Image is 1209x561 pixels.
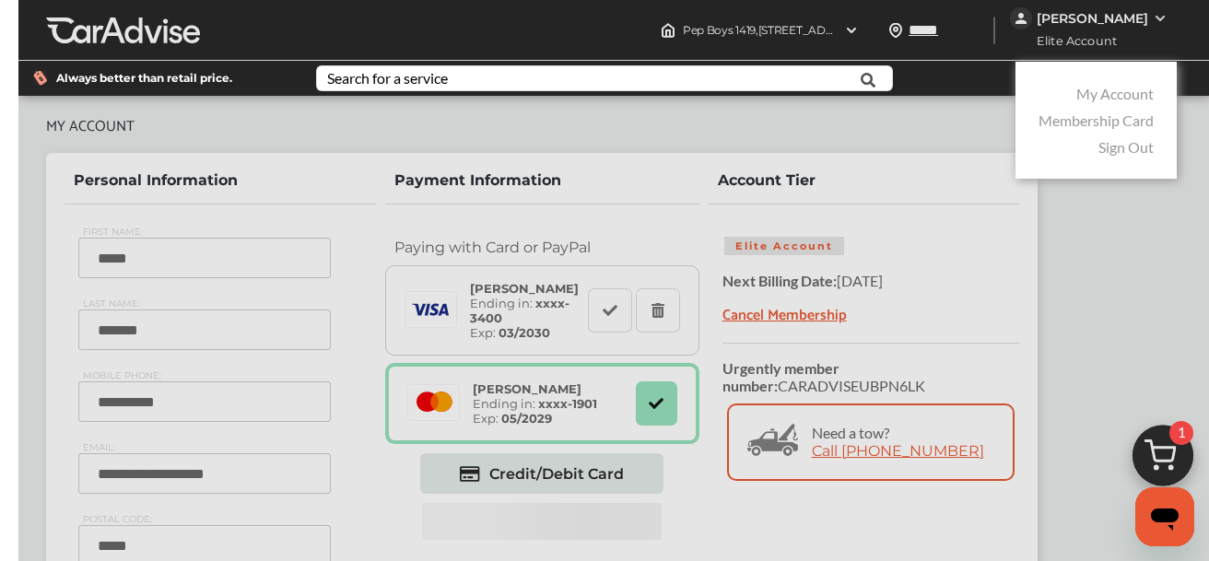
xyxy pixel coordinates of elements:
[1098,138,1154,156] a: Sign Out
[33,70,47,86] img: dollor_label_vector.a70140d1.svg
[327,71,448,86] div: Search for a service
[1119,416,1207,505] img: cart_icon.3d0951e8.svg
[1076,85,1154,102] a: My Account
[56,73,232,84] span: Always better than retail price.
[1135,487,1194,546] iframe: Button to launch messaging window
[1039,111,1154,129] a: Membership Card
[1169,421,1193,445] span: 1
